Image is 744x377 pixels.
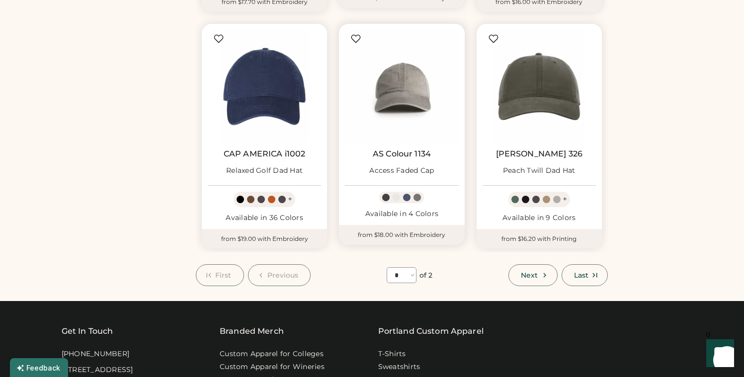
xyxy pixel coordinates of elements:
img: Richardson 326 Peach Twill Dad Hat [483,30,596,143]
img: CAP AMERICA i1002 Relaxed Golf Dad Hat [208,30,321,143]
a: Custom Apparel for Wineries [220,362,325,372]
div: Access Faded Cap [369,166,434,176]
button: First [196,264,244,286]
span: Last [574,272,588,279]
div: Peach Twill Dad Hat [503,166,576,176]
button: Next [508,264,557,286]
div: Relaxed Golf Dad Hat [226,166,303,176]
iframe: Front Chat [697,332,740,375]
a: T-Shirts [378,349,406,359]
div: Branded Merch [220,325,284,337]
div: + [288,194,292,205]
a: AS Colour 1134 [373,149,431,159]
button: Previous [248,264,311,286]
div: [STREET_ADDRESS] [62,365,133,375]
div: Available in 9 Colors [483,213,596,223]
a: CAP AMERICA i1002 [224,149,306,159]
a: Sweatshirts [378,362,420,372]
div: [PHONE_NUMBER] [62,349,130,359]
div: from $16.20 with Printing [477,229,602,249]
div: Get In Touch [62,325,113,337]
img: AS Colour 1134 Access Faded Cap [345,30,458,143]
button: Last [562,264,608,286]
span: First [215,272,232,279]
div: Available in 4 Colors [345,209,458,219]
div: + [563,194,567,205]
a: Custom Apparel for Colleges [220,349,324,359]
span: Next [521,272,538,279]
div: Available in 36 Colors [208,213,321,223]
div: of 2 [419,271,432,281]
span: Previous [267,272,299,279]
div: from $19.00 with Embroidery [202,229,327,249]
a: Portland Custom Apparel [378,325,484,337]
a: [PERSON_NAME] 326 [496,149,583,159]
div: from $18.00 with Embroidery [339,225,464,245]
